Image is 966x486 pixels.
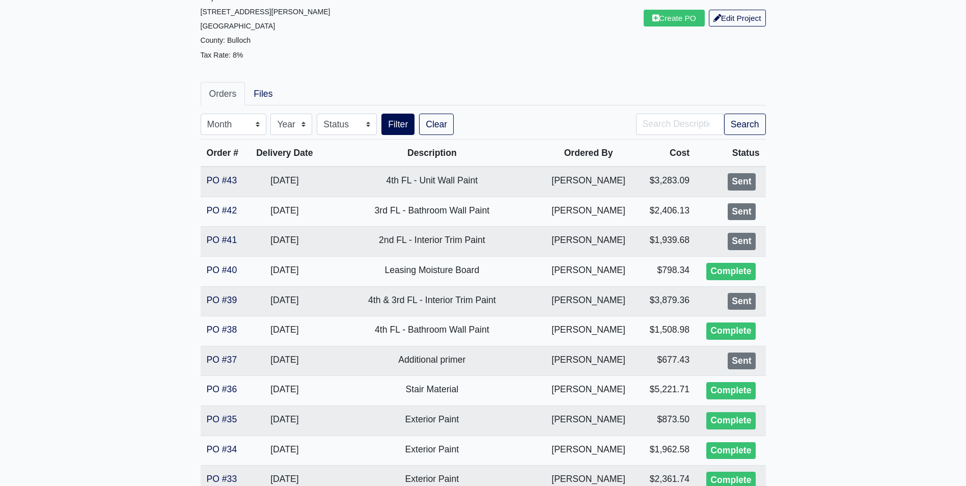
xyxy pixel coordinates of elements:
th: Status [696,140,765,167]
a: PO #42 [207,205,237,215]
td: $3,879.36 [634,286,696,316]
td: Stair Material [322,376,543,406]
td: Exterior Paint [322,406,543,436]
td: $798.34 [634,256,696,286]
td: [PERSON_NAME] [542,167,634,197]
td: 3rd FL - Bathroom Wall Paint [322,197,543,227]
td: [DATE] [247,316,321,346]
td: [PERSON_NAME] [542,346,634,376]
td: $1,962.58 [634,436,696,466]
small: Tax Rate: 8% [201,51,243,59]
a: Edit Project [709,10,766,26]
div: Complete [706,382,755,399]
td: [PERSON_NAME] [542,286,634,316]
td: [DATE] [247,436,321,466]
div: Complete [706,322,755,340]
td: [DATE] [247,346,321,376]
a: PO #37 [207,355,237,365]
td: [DATE] [247,197,321,227]
td: [PERSON_NAME] [542,316,634,346]
th: Ordered By [542,140,634,167]
a: PO #39 [207,295,237,305]
td: [PERSON_NAME] [542,436,634,466]
a: PO #43 [207,175,237,185]
th: Delivery Date [247,140,321,167]
div: Sent [728,353,755,370]
small: [STREET_ADDRESS][PERSON_NAME] [201,8,330,16]
th: Cost [634,140,696,167]
td: 4th FL - Bathroom Wall Paint [322,316,543,346]
td: [DATE] [247,406,321,436]
td: $5,221.71 [634,376,696,406]
div: Complete [706,442,755,460]
td: [PERSON_NAME] [542,406,634,436]
td: Leasing Moisture Board [322,256,543,286]
a: Files [245,82,281,105]
td: [DATE] [247,167,321,197]
td: $1,939.68 [634,227,696,257]
small: County: Bulloch [201,36,251,44]
th: Description [322,140,543,167]
a: PO #33 [207,474,237,484]
a: PO #34 [207,444,237,454]
td: Additional primer [322,346,543,376]
a: Orders [201,82,245,105]
div: Complete [706,412,755,429]
small: [GEOGRAPHIC_DATA] [201,22,275,30]
td: Exterior Paint [322,436,543,466]
td: 4th & 3rd FL - Interior Trim Paint [322,286,543,316]
div: Sent [728,173,755,191]
a: PO #35 [207,414,237,424]
td: 4th FL - Unit Wall Paint [322,167,543,197]
td: [DATE] [247,286,321,316]
td: [PERSON_NAME] [542,376,634,406]
td: [PERSON_NAME] [542,256,634,286]
a: PO #38 [207,325,237,335]
div: Sent [728,233,755,250]
th: Order # [201,140,248,167]
td: [PERSON_NAME] [542,197,634,227]
td: $2,406.13 [634,197,696,227]
div: Complete [706,263,755,280]
td: [PERSON_NAME] [542,227,634,257]
td: $3,283.09 [634,167,696,197]
div: Sent [728,203,755,221]
a: PO #40 [207,265,237,275]
td: 2nd FL - Interior Trim Paint [322,227,543,257]
input: Search [636,114,724,135]
td: $1,508.98 [634,316,696,346]
a: PO #36 [207,384,237,394]
td: [DATE] [247,376,321,406]
button: Filter [381,114,415,135]
td: [DATE] [247,256,321,286]
td: $873.50 [634,406,696,436]
td: $677.43 [634,346,696,376]
a: Clear [419,114,454,135]
button: Search [724,114,766,135]
div: Sent [728,293,755,310]
td: [DATE] [247,227,321,257]
a: PO #41 [207,235,237,245]
a: Create PO [644,10,705,26]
